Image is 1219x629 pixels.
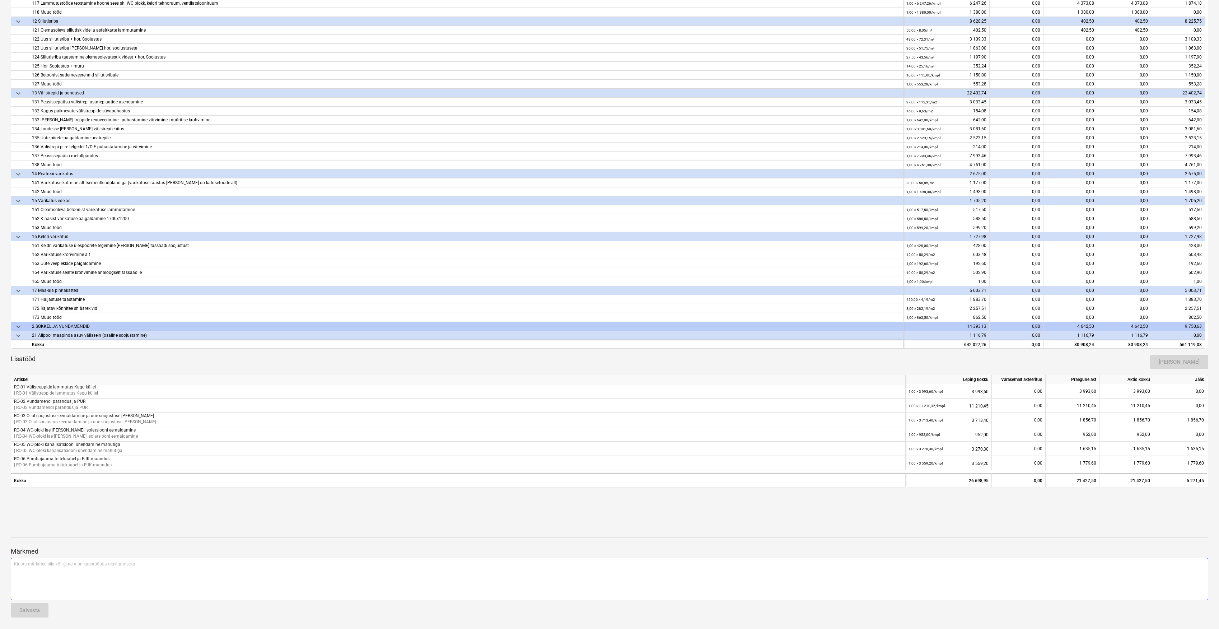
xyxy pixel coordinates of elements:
[32,196,900,205] div: 15 Varikatus edelas
[1151,304,1205,313] div: 2 257,51
[1043,313,1097,322] div: 0,00
[1099,413,1153,427] div: 1 856,70
[1151,187,1205,196] div: 1 498,00
[1151,62,1205,71] div: 352,24
[990,277,1043,286] div: 0,00
[1043,80,1097,89] div: 0,00
[1099,427,1153,442] div: 952,00
[1151,313,1205,322] div: 862,50
[1151,80,1205,89] div: 553,28
[1043,107,1097,116] div: 0,00
[906,28,932,32] small: 50,00 × 8,05 / m²
[1151,331,1205,340] div: 0,00
[990,268,1043,277] div: 0,00
[1097,125,1151,134] div: 0,00
[906,109,933,113] small: 16,00 × 9,63 / m2
[1153,384,1207,399] div: 0,00
[32,98,900,106] div: 131 Peasissepääsu välistrepi astmeplaatide asendamine
[990,107,1043,116] div: 0,00
[906,214,986,223] div: 588,50
[990,26,1043,35] div: 0,00
[1151,340,1205,349] div: 561 119,03
[1151,134,1205,143] div: 2 523,15
[992,413,1046,427] div: 0,00
[903,169,990,178] div: 2 675,00
[32,62,900,70] div: 125 Hor. Soojustus + muru
[990,223,1043,232] div: 0,00
[1043,340,1097,349] div: 80 908,24
[906,71,986,80] div: 1 150,00
[1151,89,1205,98] div: 22 402,74
[1097,259,1151,268] div: 0,00
[906,226,938,230] small: 1,00 × 599,20 / kmpl
[1151,295,1205,304] div: 1 883,70
[906,208,938,212] small: 1,00 × 517,50 / kmpl
[32,107,900,115] div: 132 Kagus paiknevate välistreppide süvapuhastus
[32,178,900,187] div: 141 Varikatuse katmine alt tsementkiudplaadiga (varikatuse räästas ja katus on katusetööde all)
[990,152,1043,160] div: 0,00
[1097,340,1151,349] div: 80 908,24
[906,205,986,214] div: 517,50
[14,17,23,26] span: keyboard_arrow_down
[14,170,23,178] span: keyboard_arrow_down
[1151,8,1205,17] div: 0,00
[1099,375,1153,384] div: Aktid kokku
[906,98,986,107] div: 3 033,45
[1097,71,1151,80] div: 0,00
[906,163,940,167] small: 1,00 × 4 761,00 / kmpl
[906,127,940,131] small: 1,00 × 3 081,60 / kmpl
[1153,427,1207,442] div: 0,00
[906,37,934,41] small: 43,00 × 72,31 / m²
[1046,456,1099,470] div: 1 779,60
[1153,399,1207,413] div: 0,00
[906,145,938,149] small: 1,00 × 214,00 / kmpl
[32,17,900,25] div: 12 Sillutisriba
[906,26,986,35] div: 402,50
[1046,442,1099,456] div: 1 635,15
[14,233,23,241] span: keyboard_arrow_down
[1097,331,1151,340] div: 1 116,79
[1151,196,1205,205] div: 1 705,20
[1097,223,1151,232] div: 0,00
[1097,62,1151,71] div: 0,00
[906,118,938,122] small: 1,00 × 642,00 / kmpl
[1043,241,1097,250] div: 0,00
[990,134,1043,143] div: 0,00
[1043,187,1097,196] div: 0,00
[906,259,986,268] div: 192,60
[1097,169,1151,178] div: 0,00
[1043,205,1097,214] div: 0,00
[1151,152,1205,160] div: 7 993,46
[1151,125,1205,134] div: 3 081,60
[1046,375,1099,384] div: Praegune akt
[1043,17,1097,26] div: 402,50
[906,82,938,86] small: 1,00 × 553,28 / kmpl
[1151,107,1205,116] div: 154,08
[906,46,934,50] small: 36,00 × 51,75 / m²
[1043,116,1097,125] div: 0,00
[1046,399,1099,413] div: 11 210,45
[906,160,986,169] div: 4 761,00
[990,143,1043,152] div: 0,00
[1043,89,1097,98] div: 0,00
[1151,143,1205,152] div: 214,00
[32,214,900,223] div: 152 Klaasist varikatuse paigaldamine 1700x1200
[14,331,23,340] span: keyboard_arrow_down
[1043,152,1097,160] div: 0,00
[32,80,900,88] div: 127 Muud tööd
[1151,223,1205,232] div: 599,20
[906,217,938,221] small: 1,00 × 588,50 / kmpl
[11,473,906,487] div: Kokku
[1097,178,1151,187] div: 0,00
[1153,473,1207,487] div: 5 271,45
[1043,8,1097,17] div: 1 380,00
[32,187,900,196] div: 142 Muud tööd
[1043,196,1097,205] div: 0,00
[906,44,986,53] div: 1 863,00
[906,80,986,89] div: 553,28
[32,268,900,277] div: 164 Varikatuse seinte krohvimine analoogselt fassaadile
[903,196,990,205] div: 1 705,20
[906,295,986,304] div: 1 883,70
[1151,44,1205,53] div: 1 863,00
[1151,241,1205,250] div: 428,00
